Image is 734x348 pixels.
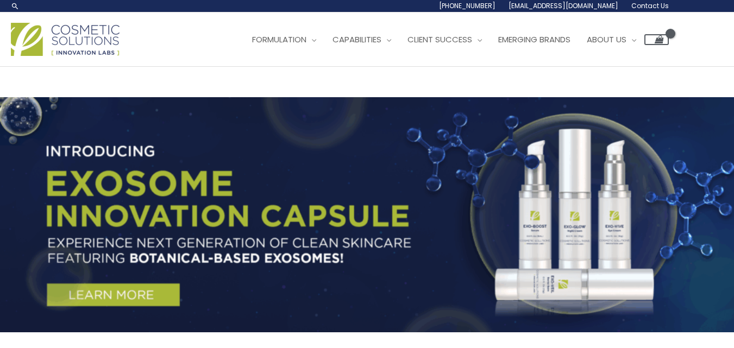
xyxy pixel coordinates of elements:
span: Client Success [407,34,472,45]
span: [PHONE_NUMBER] [439,1,495,10]
a: About Us [579,23,644,56]
span: About Us [587,34,626,45]
span: Formulation [252,34,306,45]
a: Client Success [399,23,490,56]
img: Cosmetic Solutions Logo [11,23,120,56]
span: [EMAIL_ADDRESS][DOMAIN_NAME] [509,1,618,10]
span: Emerging Brands [498,34,570,45]
a: View Shopping Cart, empty [644,34,669,45]
a: Capabilities [324,23,399,56]
a: Search icon link [11,2,20,10]
span: Capabilities [333,34,381,45]
a: Emerging Brands [490,23,579,56]
a: Formulation [244,23,324,56]
span: Contact Us [631,1,669,10]
nav: Site Navigation [236,23,669,56]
